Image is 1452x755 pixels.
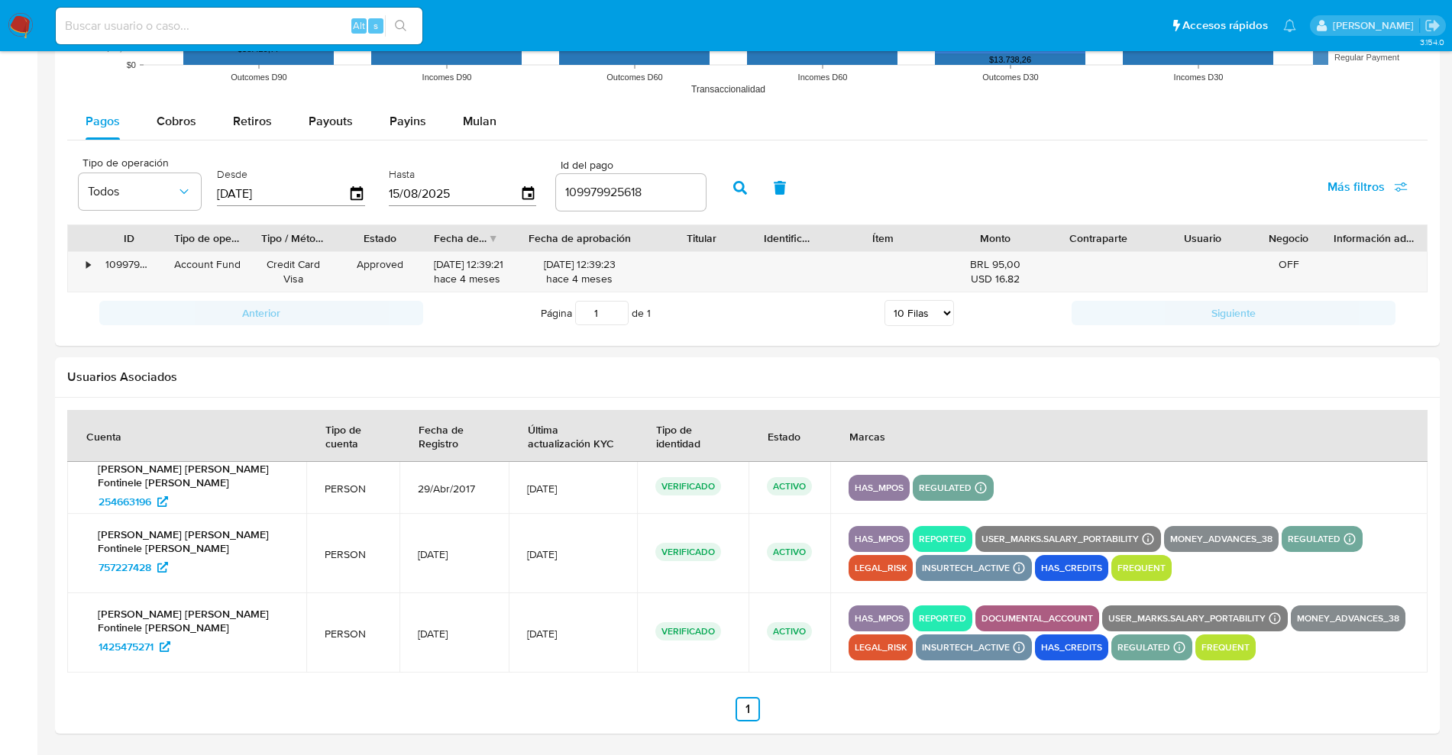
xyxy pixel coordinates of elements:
[1420,36,1444,48] span: 3.154.0
[56,16,422,36] input: Buscar usuario o caso...
[385,15,416,37] button: search-icon
[67,369,1428,385] h2: Usuarios Asociados
[1425,18,1441,34] a: Salir
[353,18,365,33] span: Alt
[1283,19,1296,32] a: Notificaciones
[1182,18,1268,34] span: Accesos rápidos
[1333,18,1419,33] p: santiago.sgreco@mercadolibre.com
[374,18,378,33] span: s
